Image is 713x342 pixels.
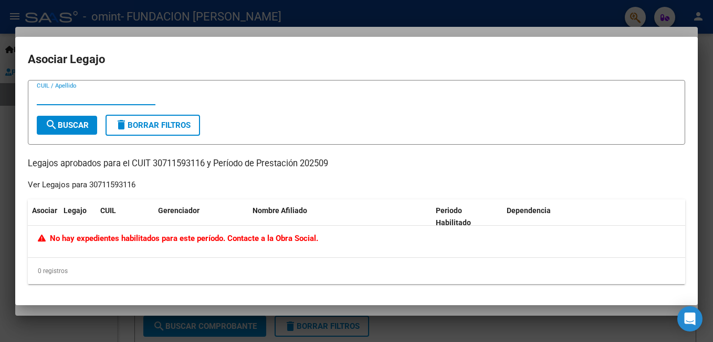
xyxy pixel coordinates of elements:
span: Buscar [45,120,89,130]
button: Borrar Filtros [106,115,200,136]
span: Asociar [32,206,57,215]
datatable-header-cell: Gerenciador [154,199,248,234]
datatable-header-cell: Periodo Habilitado [432,199,502,234]
span: Dependencia [507,206,551,215]
span: No hay expedientes habilitados para este período. Contacte a la Obra Social. [38,234,318,243]
span: Gerenciador [158,206,200,215]
div: Ver Legajos para 30711593116 [28,179,135,191]
mat-icon: delete [115,118,128,131]
div: 0 registros [28,258,685,284]
span: Legajo [64,206,87,215]
span: Periodo Habilitado [436,206,471,227]
p: Legajos aprobados para el CUIT 30711593116 y Período de Prestación 202509 [28,157,685,170]
datatable-header-cell: Legajo [59,199,96,234]
mat-icon: search [45,118,58,131]
span: Nombre Afiliado [253,206,307,215]
button: Buscar [37,116,97,135]
datatable-header-cell: CUIL [96,199,154,234]
h2: Asociar Legajo [28,49,685,69]
datatable-header-cell: Dependencia [502,199,686,234]
span: CUIL [100,206,116,215]
span: Borrar Filtros [115,120,191,130]
datatable-header-cell: Nombre Afiliado [248,199,432,234]
div: Open Intercom Messenger [677,306,702,331]
datatable-header-cell: Asociar [28,199,59,234]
